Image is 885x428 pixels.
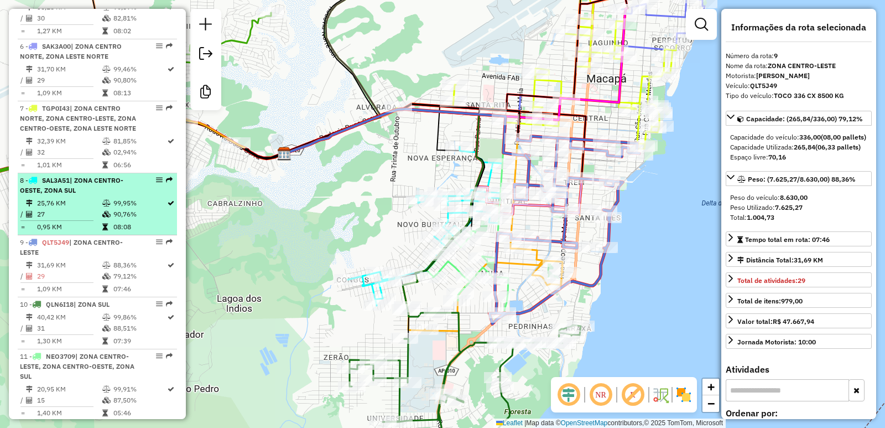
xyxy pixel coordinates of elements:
[774,51,778,60] strong: 9
[113,312,166,323] td: 99,86%
[20,42,122,60] span: | ZONA CENTRO NORTE, ZONA LESTE NORTE
[102,224,108,230] i: Tempo total em rota
[102,77,111,84] i: % de utilização da cubagem
[775,203,803,212] strong: 7.625,27
[195,81,217,106] a: Criar modelo
[102,162,108,168] i: Tempo total em rota
[156,105,163,111] em: Opções
[168,66,174,73] i: Rota otimizada
[730,213,867,223] div: Total:
[794,143,815,151] strong: 265,84
[799,133,821,141] strong: 336,00
[37,25,102,37] td: 1,27 KM
[26,138,33,145] i: Distância Total
[195,13,217,38] a: Nova sessão e pesquisa
[113,384,166,395] td: 99,91%
[26,314,33,321] i: Distância Total
[780,193,808,202] strong: 8.630,00
[748,175,856,183] span: Peso: (7.625,27/8.630,00) 88,36%
[821,133,866,141] strong: (08,00 pallets)
[20,238,123,256] span: 9 -
[20,104,136,132] span: 7 -
[102,211,111,218] i: % de utilização da cubagem
[37,221,102,233] td: 0,95 KM
[737,255,823,265] div: Distância Total:
[20,159,25,171] td: =
[166,105,173,111] em: Rota exportada
[20,323,25,334] td: /
[166,301,173,307] em: Rota exportada
[20,352,134,380] span: 11 -
[652,386,669,404] img: Fluxo de ruas
[493,419,726,428] div: Map data © contributors,© 2025 TomTom, Microsoft
[555,381,582,408] span: Ocultar deslocamento
[26,325,33,332] i: Total de Atividades
[37,136,102,147] td: 32,39 KM
[561,419,608,427] a: OpenStreetMap
[619,381,646,408] span: Exibir rótulo
[702,379,719,395] a: Zoom in
[726,71,872,81] div: Motorista:
[113,75,166,86] td: 90,80%
[20,336,25,347] td: =
[20,75,25,86] td: /
[702,395,719,412] a: Zoom out
[168,200,174,207] i: Rota otimizada
[726,128,872,167] div: Capacidade: (265,84/336,00) 79,12%
[102,386,111,393] i: % de utilização do peso
[747,213,774,221] strong: 1.004,73
[496,419,523,427] a: Leaflet
[37,87,102,99] td: 1,09 KM
[113,136,166,147] td: 81,85%
[113,13,166,24] td: 82,81%
[20,352,134,380] span: | ZONA CENTRO-LESTE, ZONA CENTRO-OESTE, ZONA SUL
[726,171,872,186] a: Peso: (7.625,27/8.630,00) 88,36%
[26,77,33,84] i: Total de Atividades
[20,176,123,194] span: 8 -
[745,235,830,244] span: Tempo total em rota: 07:46
[726,231,872,246] a: Tempo total em rota: 07:46
[730,203,867,213] div: Peso Utilizado:
[102,138,111,145] i: % de utilização do peso
[20,147,25,158] td: /
[26,262,33,269] i: Distância Total
[20,283,25,295] td: =
[37,147,102,158] td: 32
[37,395,102,406] td: 15
[773,317,814,326] strong: R$ 47.667,94
[726,406,872,420] label: Ordenar por:
[37,13,102,24] td: 30
[726,293,872,308] a: Total de itens:979,00
[156,353,163,359] em: Opções
[102,149,111,156] i: % de utilização da cubagem
[587,381,614,408] span: Ocultar NR
[156,177,163,183] em: Opções
[102,325,111,332] i: % de utilização da cubagem
[156,239,163,245] em: Opções
[102,66,111,73] i: % de utilização do peso
[102,15,111,22] i: % de utilização da cubagem
[102,286,108,292] i: Tempo total em rota
[730,193,808,202] span: Peso do veículo:
[102,200,111,207] i: % de utilização do peso
[20,104,136,132] span: | ZONA CENTRO NORTE, ZONA CENTRO-LESTE, ZONA CENTRO-OESTE, ZONA LESTE NORTE
[20,271,25,282] td: /
[26,211,33,218] i: Total de Atividades
[37,384,102,395] td: 20,95 KM
[113,198,166,209] td: 99,95%
[726,51,872,61] div: Número da rota:
[707,396,715,410] span: −
[768,61,836,70] strong: ZONA CENTRO-LESTE
[20,87,25,99] td: =
[794,256,823,264] span: 31,69 KM
[20,25,25,37] td: =
[37,408,102,419] td: 1,40 KM
[726,252,872,267] a: Distância Total:31,69 KM
[168,386,174,393] i: Rota otimizada
[726,272,872,287] a: Total de atividades:29
[37,64,102,75] td: 31,70 KM
[46,352,75,360] span: NEO3709
[20,395,25,406] td: /
[20,13,25,24] td: /
[20,238,123,256] span: | ZONA CENTRO-LESTE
